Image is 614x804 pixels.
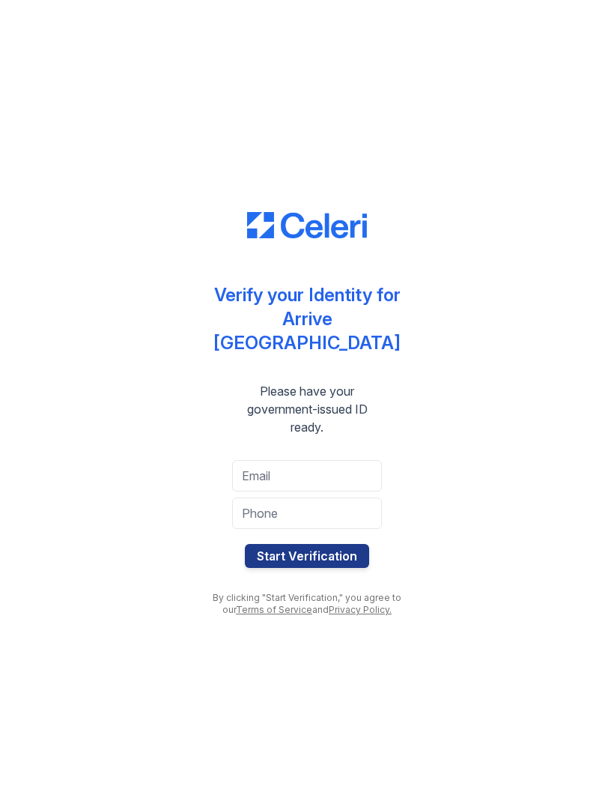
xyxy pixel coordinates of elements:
[202,592,412,616] div: By clicking "Start Verification," you agree to our and
[202,283,412,355] div: Verify your Identity for Arrive [GEOGRAPHIC_DATA]
[247,212,367,239] img: CE_Logo_Blue-a8612792a0a2168367f1c8372b55b34899dd931a85d93a1a3d3e32e68fde9ad4.png
[232,498,382,529] input: Phone
[329,604,392,615] a: Privacy Policy.
[236,604,312,615] a: Terms of Service
[202,382,412,436] div: Please have your government-issued ID ready.
[232,460,382,492] input: Email
[245,544,369,568] button: Start Verification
